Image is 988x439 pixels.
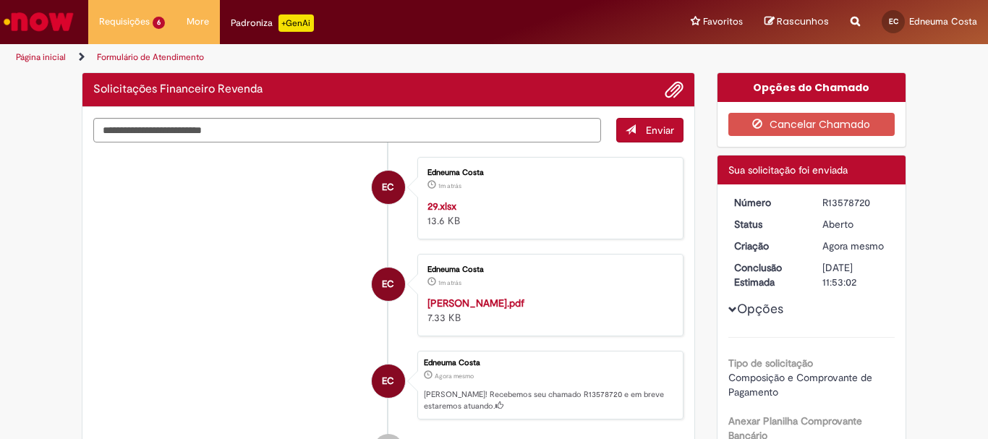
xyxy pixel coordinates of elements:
span: EC [382,364,394,398]
a: Página inicial [16,51,66,63]
span: More [187,14,209,29]
div: Edneuma Costa [372,365,405,398]
time: 29/09/2025 17:51:55 [438,278,461,287]
span: Sua solicitação foi enviada [728,163,848,176]
span: Enviar [646,124,674,137]
div: Edneuma Costa [427,265,668,274]
span: EC [889,17,898,26]
p: [PERSON_NAME]! Recebemos seu chamado R13578720 e em breve estaremos atuando. [424,389,676,412]
div: 13.6 KB [427,199,668,228]
a: Rascunhos [765,15,829,29]
div: Opções do Chamado [717,73,906,102]
textarea: Digite sua mensagem aqui... [93,118,601,142]
time: 29/09/2025 17:52:08 [438,182,461,190]
dt: Conclusão Estimada [723,260,812,289]
img: ServiceNow [1,7,76,36]
button: Adicionar anexos [665,80,683,99]
a: [PERSON_NAME].pdf [427,297,524,310]
p: +GenAi [278,14,314,32]
span: EC [382,170,394,205]
h2: Solicitações Financeiro Revenda Histórico de tíquete [93,83,263,96]
a: 29.xlsx [427,200,456,213]
div: Edneuma Costa [427,169,668,177]
span: Agora mesmo [435,372,474,380]
b: Tipo de solicitação [728,357,813,370]
div: Aberto [822,217,890,231]
div: Padroniza [231,14,314,32]
button: Cancelar Chamado [728,113,895,136]
span: 1m atrás [438,278,461,287]
span: EC [382,267,394,302]
dt: Número [723,195,812,210]
div: 7.33 KB [427,296,668,325]
span: Rascunhos [777,14,829,28]
button: Enviar [616,118,683,142]
span: 6 [153,17,165,29]
span: 1m atrás [438,182,461,190]
time: 29/09/2025 17:52:58 [435,372,474,380]
span: Favoritos [703,14,743,29]
span: Edneuma Costa [909,15,977,27]
dt: Status [723,217,812,231]
div: Edneuma Costa [424,359,676,367]
span: Composição e Comprovante de Pagamento [728,371,875,398]
div: Edneuma Costa [372,171,405,204]
a: Formulário de Atendimento [97,51,204,63]
div: 29/09/2025 17:52:58 [822,239,890,253]
dt: Criação [723,239,812,253]
div: Edneuma Costa [372,268,405,301]
span: Requisições [99,14,150,29]
div: [DATE] 11:53:02 [822,260,890,289]
li: Edneuma Costa [93,351,683,420]
span: Agora mesmo [822,239,884,252]
ul: Trilhas de página [11,44,648,71]
div: R13578720 [822,195,890,210]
